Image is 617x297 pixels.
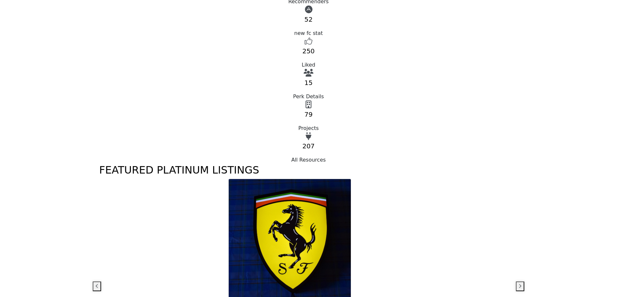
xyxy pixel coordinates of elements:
a: 207 [302,142,315,150]
div: Perk Details [99,93,518,101]
i: Go to Liked [305,37,312,45]
div: Liked [99,61,518,69]
div: new fc stat [99,29,518,37]
div: Projects [99,124,518,132]
a: 250 [302,47,315,55]
div: All Resources [99,156,518,164]
a: 15 [304,79,312,87]
h2: FEATURED PLATINUM LISTINGS [99,164,518,176]
a: 52 [304,16,312,23]
a: 79 [304,111,312,118]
